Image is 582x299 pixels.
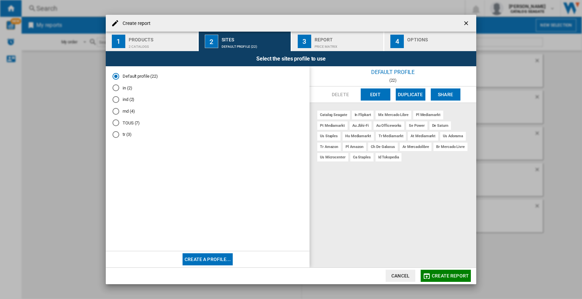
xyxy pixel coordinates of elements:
[406,121,427,130] div: se power
[112,120,303,126] md-radio-button: TOUS (7)
[350,153,374,161] div: ca staples
[112,108,303,114] md-radio-button: md (4)
[361,88,390,101] button: Edit
[429,121,451,130] div: de saturn
[310,78,476,83] div: (22)
[376,153,402,161] div: id tokopedia
[326,88,355,101] button: Delete
[432,273,469,278] span: Create report
[460,16,474,30] button: getI18NText('BUTTONS.CLOSE_DIALOG')
[205,35,218,48] div: 2
[407,34,474,41] div: Options
[431,88,460,101] button: Share
[433,143,467,151] div: br mercado livre
[112,73,303,79] md-radio-button: Default profile (22)
[343,132,374,140] div: hu mediamarkt
[396,88,425,101] button: Duplicate
[315,34,381,41] div: Report
[317,153,348,161] div: us microcenter
[317,121,348,130] div: pt mediamarkt
[400,143,432,151] div: ar mercadolibre
[317,132,341,140] div: us staples
[315,41,381,48] div: Price Matrix
[386,270,415,282] button: Cancel
[374,121,405,130] div: au officeworks
[183,253,233,265] button: Create a profile...
[112,97,303,103] md-radio-button: ind (2)
[298,35,311,48] div: 3
[129,41,195,48] div: 2 catalogs
[421,270,471,282] button: Create report
[292,32,384,51] button: 3 Report Price Matrix
[350,121,371,130] div: au jbhi-fi
[222,34,288,41] div: Sites
[463,20,471,28] ng-md-icon: getI18NText('BUTTONS.CLOSE_DIALOG')
[112,35,125,48] div: 1
[413,111,443,119] div: pl mediamarkt
[352,111,374,119] div: in flipkart
[390,35,404,48] div: 4
[310,66,476,78] div: Default profile
[106,51,476,66] div: Select the sites profile to use
[368,143,398,151] div: ch de galaxus
[129,34,195,41] div: Products
[343,143,366,151] div: pl amazon
[384,32,476,51] button: 4 Options
[106,32,198,51] button: 1 Products 2 catalogs
[376,111,411,119] div: mx mercado libre
[376,132,406,140] div: tr mediamarkt
[112,132,303,138] md-radio-button: tr (3)
[222,41,288,48] div: Default profile (22)
[408,132,438,140] div: at mediamarkt
[440,132,466,140] div: us adorama
[199,32,291,51] button: 2 Sites Default profile (22)
[112,85,303,91] md-radio-button: in (2)
[317,111,350,119] div: catalog seagate
[119,20,151,27] h4: Create report
[317,143,341,151] div: tr amazon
